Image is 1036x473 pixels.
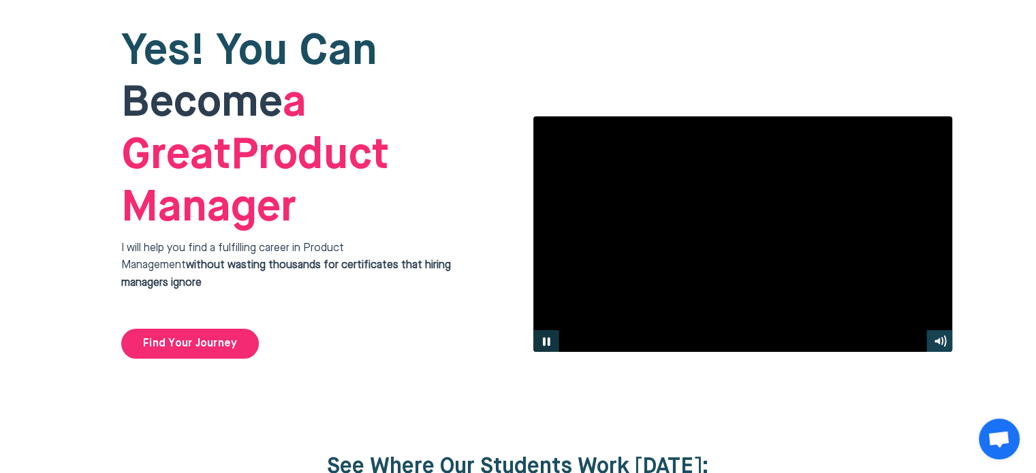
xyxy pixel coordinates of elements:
[121,82,389,230] span: Product Manager
[121,243,451,289] span: I will help you find a fulfilling career in Product Management
[979,419,1020,459] div: Open chat
[533,330,559,353] button: Pause
[926,330,953,353] button: Mute
[121,82,283,125] span: Become
[121,30,377,74] span: Yes! You Can
[121,329,259,359] a: Find Your Journey
[121,82,307,178] strong: a Great
[121,260,451,289] strong: without wasting thousands for certificates that hiring managers ignore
